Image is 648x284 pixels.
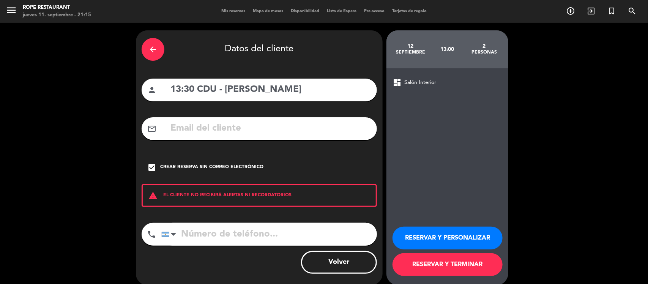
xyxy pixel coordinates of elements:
i: add_circle_outline [566,6,575,16]
span: Disponibilidad [287,9,323,13]
div: 2 [466,43,503,49]
i: exit_to_app [587,6,596,16]
button: RESERVAR Y TERMINAR [393,253,503,276]
div: 13:00 [429,36,466,63]
input: Email del cliente [170,121,371,136]
div: Datos del cliente [142,36,377,63]
span: Mapa de mesas [249,9,287,13]
button: Volver [301,251,377,274]
i: person [147,85,156,95]
i: turned_in_not [607,6,616,16]
span: Pre-acceso [360,9,388,13]
span: Lista de Espera [323,9,360,13]
span: Tarjetas de regalo [388,9,430,13]
button: menu [6,5,17,19]
i: check_box [147,163,156,172]
div: jueves 11. septiembre - 21:15 [23,11,91,19]
i: search [628,6,637,16]
div: 12 [392,43,429,49]
button: RESERVAR Y PERSONALIZAR [393,227,503,249]
div: Argentina: +54 [162,223,179,245]
i: arrow_back [148,45,158,54]
div: Crear reserva sin correo electrónico [160,164,263,171]
i: menu [6,5,17,16]
div: Rope restaurant [23,4,91,11]
i: warning [143,191,163,200]
div: septiembre [392,49,429,55]
span: dashboard [393,78,402,87]
i: mail_outline [147,124,156,133]
span: Mis reservas [218,9,249,13]
div: EL CLIENTE NO RECIBIRÁ ALERTAS NI RECORDATORIOS [142,184,377,207]
i: phone [147,230,156,239]
input: Nombre del cliente [170,82,371,98]
span: Salón Interior [404,78,436,87]
input: Número de teléfono... [161,223,377,246]
div: personas [466,49,503,55]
